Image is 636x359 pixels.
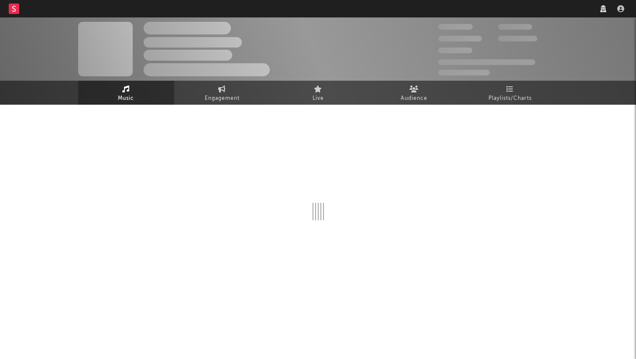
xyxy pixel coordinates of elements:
span: 100 000 [438,48,472,53]
span: 300 000 [438,24,473,30]
a: Engagement [174,81,270,105]
span: 50 000 000 Monthly Listeners [438,59,535,65]
a: Audience [366,81,462,105]
span: 1 000 000 [498,36,537,41]
a: Playlists/Charts [462,81,558,105]
span: Playlists/Charts [488,93,532,104]
span: Music [118,93,134,104]
span: Audience [401,93,427,104]
span: Live [313,93,324,104]
span: Jump Score: 85.0 [438,70,490,75]
a: Live [270,81,366,105]
a: Music [78,81,174,105]
span: 100 000 [498,24,532,30]
span: Engagement [205,93,240,104]
span: 50 000 000 [438,36,482,41]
